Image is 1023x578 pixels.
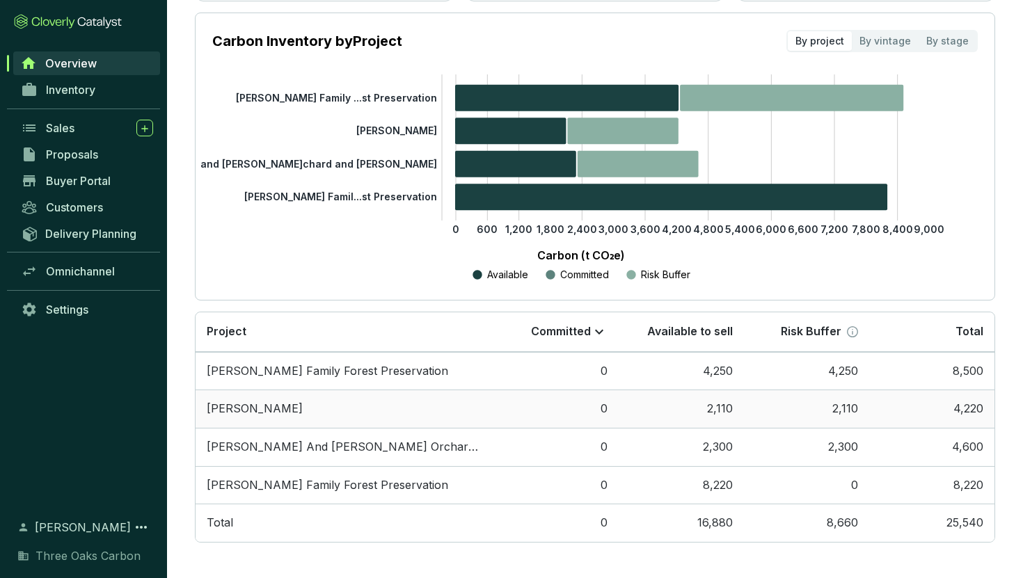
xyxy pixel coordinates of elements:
[46,174,111,188] span: Buyer Portal
[196,428,493,466] td: Lee And Betty Sharp Orchard And Woods
[493,504,619,542] td: 0
[493,352,619,390] td: 0
[477,223,498,235] tspan: 600
[598,223,628,235] tspan: 3,000
[756,223,786,235] tspan: 6,000
[560,268,609,282] p: Committed
[236,92,437,104] tspan: [PERSON_NAME] Family ...st Preservation
[196,466,493,504] td: McAlister Family Forest Preservation
[14,143,160,166] a: Proposals
[619,352,744,390] td: 4,250
[14,222,160,245] a: Delivery Planning
[744,352,869,390] td: 4,250
[869,312,994,352] th: Total
[233,247,929,264] p: Carbon (t CO₂e)
[14,298,160,321] a: Settings
[13,51,160,75] a: Overview
[46,200,103,214] span: Customers
[117,158,437,170] tspan: [PERSON_NAME] and [PERSON_NAME]chard and [PERSON_NAME]
[788,223,818,235] tspan: 6,600
[493,466,619,504] td: 0
[46,303,88,316] span: Settings
[493,390,619,428] td: 0
[46,264,115,278] span: Omnichannel
[641,268,690,282] p: Risk Buffer
[744,466,869,504] td: 0
[14,195,160,219] a: Customers
[693,223,724,235] tspan: 4,800
[781,324,841,339] p: Risk Buffer
[45,56,97,70] span: Overview
[869,504,994,542] td: 25,540
[531,324,591,339] p: Committed
[14,169,160,193] a: Buyer Portal
[919,31,976,51] div: By stage
[35,519,131,536] span: [PERSON_NAME]
[35,547,141,564] span: Three Oaks Carbon
[820,223,848,235] tspan: 7,200
[14,116,160,140] a: Sales
[852,31,919,51] div: By vintage
[725,223,755,235] tspan: 5,400
[244,191,437,202] tspan: [PERSON_NAME] Famil...st Preservation
[45,227,136,241] span: Delivery Planning
[882,223,913,235] tspan: 8,400
[505,223,532,235] tspan: 1,200
[786,30,978,52] div: segmented control
[788,31,852,51] div: By project
[46,121,74,135] span: Sales
[619,428,744,466] td: 2,300
[869,428,994,466] td: 4,600
[46,147,98,161] span: Proposals
[619,466,744,504] td: 8,220
[619,504,744,542] td: 16,880
[356,125,437,136] tspan: [PERSON_NAME]
[452,223,459,235] tspan: 0
[631,223,660,235] tspan: 3,600
[619,312,744,352] th: Available to sell
[744,390,869,428] td: 2,110
[869,390,994,428] td: 4,220
[537,223,564,235] tspan: 1,800
[744,428,869,466] td: 2,300
[196,504,493,542] td: Total
[196,352,493,390] td: Bennett Family Forest Preservation
[662,223,692,235] tspan: 4,200
[196,390,493,428] td: LA Goldman
[14,78,160,102] a: Inventory
[212,31,402,51] p: Carbon Inventory by Project
[869,466,994,504] td: 8,220
[196,312,493,352] th: Project
[744,504,869,542] td: 8,660
[493,428,619,466] td: 0
[46,83,95,97] span: Inventory
[852,223,880,235] tspan: 7,800
[567,223,597,235] tspan: 2,400
[619,390,744,428] td: 2,110
[914,223,944,235] tspan: 9,000
[14,259,160,283] a: Omnichannel
[487,268,528,282] p: Available
[869,352,994,390] td: 8,500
